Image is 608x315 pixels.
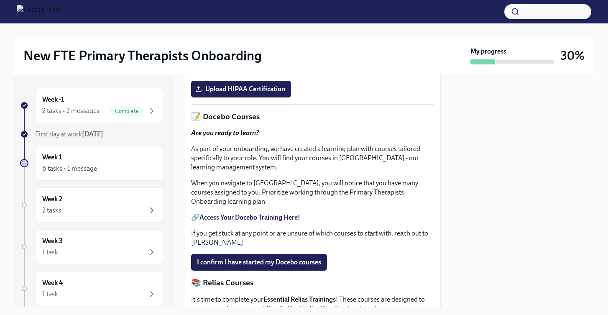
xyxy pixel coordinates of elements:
[35,130,103,138] span: First day at work
[20,146,164,181] a: Week 16 tasks • 1 message
[23,47,262,64] h2: New FTE Primary Therapists Onboarding
[470,47,506,56] strong: My progress
[191,254,327,271] button: I confirm I have started my Docebo courses
[42,236,63,246] h6: Week 3
[191,111,434,122] p: 📝 Docebo Courses
[42,95,64,104] h6: Week -1
[42,289,58,299] div: 1 task
[199,213,300,221] a: Access Your Docebo Training Here!
[42,195,62,204] h6: Week 2
[20,229,164,264] a: Week 31 task
[191,81,291,97] label: Upload HIPAA Certification
[191,129,259,137] strong: Are you ready to learn?
[20,130,164,139] a: First day at work[DATE]
[42,248,58,257] div: 1 task
[191,179,434,206] p: When you navigate to [GEOGRAPHIC_DATA], you will notice that you have many courses assigned to yo...
[191,277,434,288] p: 📚 Relias Courses
[197,258,321,266] span: I confirm I have started my Docebo courses
[42,278,63,287] h6: Week 4
[17,5,63,18] img: CharlieHealth
[263,295,336,303] strong: Essential Relias Trainings
[20,88,164,123] a: Week -12 tasks • 2 messagesComplete
[42,206,61,215] div: 2 tasks
[561,48,585,63] h3: 30%
[82,130,103,138] strong: [DATE]
[191,144,434,172] p: As part of your onboarding, we have created a learning plan with courses tailored specifically to...
[42,164,97,173] div: 6 tasks • 1 message
[191,213,434,222] p: 🔗
[20,187,164,223] a: Week 22 tasks
[110,108,143,114] span: Complete
[191,229,434,247] p: If you get stuck at any point or are unsure of which courses to start with, reach out to [PERSON_...
[42,153,62,162] h6: Week 1
[42,106,100,115] div: 2 tasks • 2 messages
[20,271,164,306] a: Week 41 task
[197,85,285,93] span: Upload HIPAA Certification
